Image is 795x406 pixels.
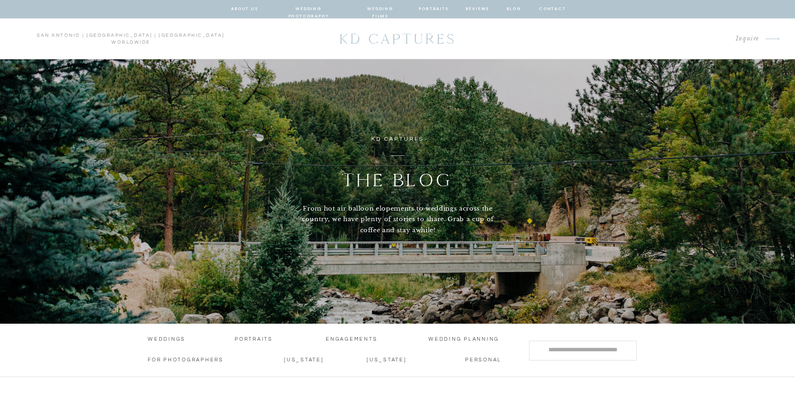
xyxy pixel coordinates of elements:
[326,336,378,345] a: engagements
[428,336,500,345] a: wedding planning
[225,166,570,203] h1: THE BLOG
[323,134,472,145] p: kd captures
[148,356,225,366] a: for photographers
[275,5,342,13] a: wedding photography
[301,203,495,234] p: From hot air balloon elopements to weddings across the country, we have plenty of stories to shar...
[607,33,759,45] a: Inquire
[231,5,258,13] a: about us
[506,5,522,13] a: blog
[367,356,406,366] a: [US_STATE]
[334,26,461,51] a: KD CAPTURES
[465,356,503,366] a: personal
[284,356,307,366] a: [US_STATE]
[539,5,565,13] a: contact
[148,336,184,345] a: Weddings
[13,32,249,46] p: san antonio | [GEOGRAPHIC_DATA] | [GEOGRAPHIC_DATA] worldwide
[358,5,402,13] a: wedding films
[419,5,449,13] a: portraits
[465,5,490,13] a: reviews
[235,336,275,345] a: portraits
